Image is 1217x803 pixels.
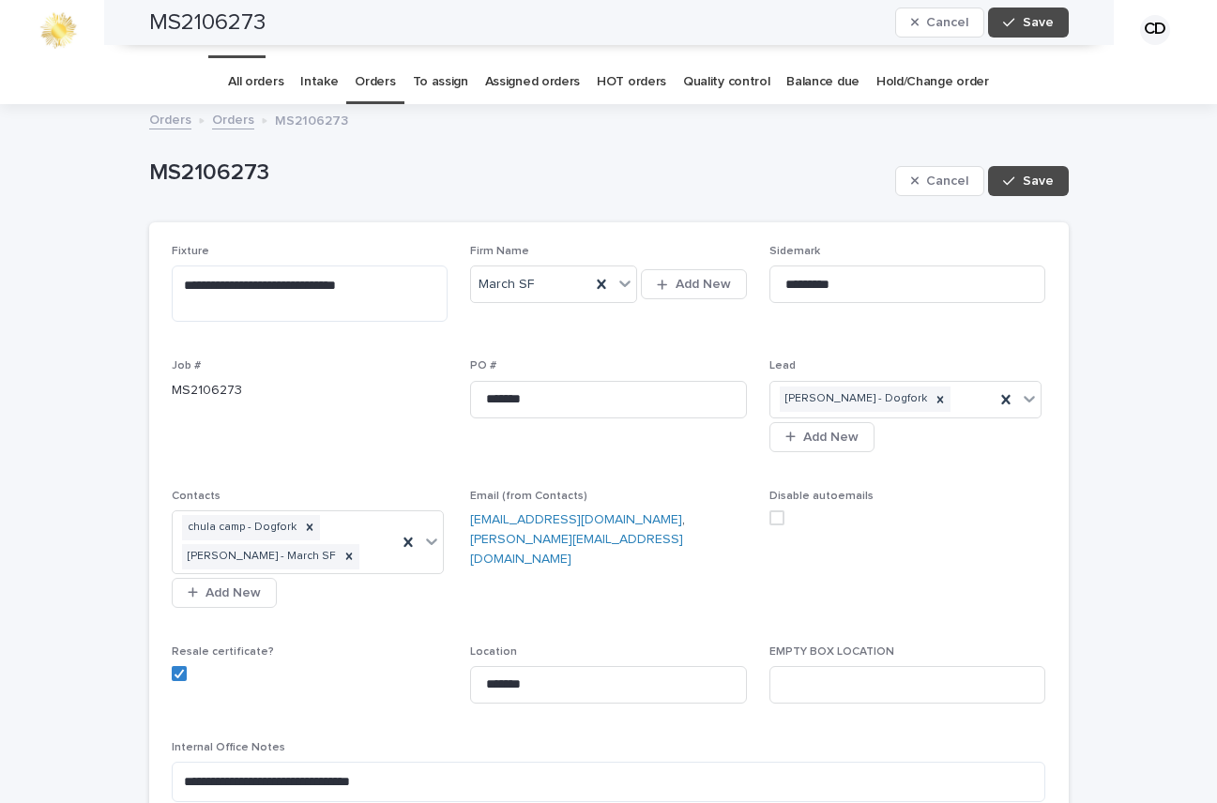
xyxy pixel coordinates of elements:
[769,491,874,502] span: Disable autoemails
[413,60,468,104] a: To assign
[780,386,930,412] div: [PERSON_NAME] - Dogfork
[470,533,683,566] a: [PERSON_NAME][EMAIL_ADDRESS][DOMAIN_NAME]
[38,11,79,49] img: 0ffKfDbyRa2Iv8hnaAqg
[275,109,348,129] p: MS2106273
[470,510,747,568] p: ,
[769,646,894,658] span: EMPTY BOX LOCATION
[769,360,796,371] span: Lead
[1140,15,1170,45] div: CD
[172,381,449,401] p: MS2106273
[895,166,985,196] button: Cancel
[172,742,285,753] span: Internal Office Notes
[485,60,580,104] a: Assigned orders
[641,269,746,299] button: Add New
[182,544,339,569] div: [PERSON_NAME] - March SF
[149,108,191,129] a: Orders
[149,159,888,187] p: MS2106273
[228,60,283,104] a: All orders
[212,108,254,129] a: Orders
[769,246,820,257] span: Sidemark
[470,513,682,526] a: [EMAIL_ADDRESS][DOMAIN_NAME]
[597,60,666,104] a: HOT orders
[988,166,1068,196] button: Save
[470,491,587,502] span: Email (from Contacts)
[172,491,221,502] span: Contacts
[205,586,261,599] span: Add New
[1023,174,1054,188] span: Save
[172,246,209,257] span: Fixture
[470,246,529,257] span: Firm Name
[683,60,769,104] a: Quality control
[479,275,534,295] span: March SF
[676,278,731,291] span: Add New
[300,60,338,104] a: Intake
[926,174,968,188] span: Cancel
[470,360,496,371] span: PO #
[172,578,277,608] button: Add New
[172,646,274,658] span: Resale certificate?
[470,646,517,658] span: Location
[355,60,395,104] a: Orders
[876,60,989,104] a: Hold/Change order
[769,422,875,452] button: Add New
[803,431,859,444] span: Add New
[182,515,299,540] div: chula camp - Dogfork
[172,360,201,371] span: Job #
[786,60,860,104] a: Balance due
